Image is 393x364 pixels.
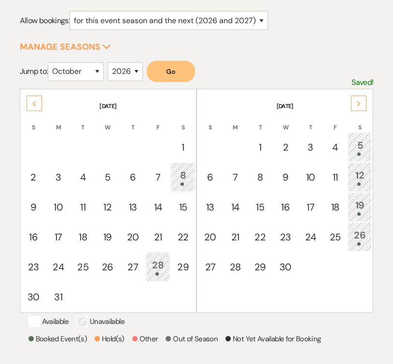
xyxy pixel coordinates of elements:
[176,140,190,154] div: 1
[176,168,190,186] div: 8
[253,260,267,274] div: 29
[126,200,140,214] div: 13
[279,140,293,154] div: 2
[147,61,195,82] button: Go
[253,140,267,154] div: 1
[20,66,48,76] span: Jump to:
[304,140,317,154] div: 3
[21,112,46,132] th: S
[95,333,125,345] p: Hold(s)
[273,112,298,132] th: W
[126,230,140,244] div: 20
[176,200,190,214] div: 15
[304,170,317,184] div: 10
[229,230,242,244] div: 21
[166,333,218,345] p: Out of Season
[52,200,65,214] div: 10
[299,112,323,132] th: T
[28,316,69,327] p: Available
[198,112,223,132] th: S
[176,230,190,244] div: 22
[253,230,267,244] div: 22
[203,260,217,274] div: 27
[176,260,190,274] div: 29
[253,170,267,184] div: 8
[279,200,293,214] div: 16
[151,170,165,184] div: 7
[329,230,342,244] div: 25
[121,112,145,132] th: T
[329,170,342,184] div: 11
[329,200,342,214] div: 18
[71,112,95,132] th: T
[20,42,111,51] button: Manage Seasons
[76,316,125,327] p: Unavailable
[348,112,372,132] th: S
[203,200,217,214] div: 13
[27,230,41,244] div: 16
[353,138,366,156] div: 5
[27,260,41,274] div: 23
[229,170,242,184] div: 7
[329,140,342,154] div: 4
[21,90,195,111] th: [DATE]
[101,230,114,244] div: 19
[146,112,170,132] th: F
[353,198,366,216] div: 19
[52,230,65,244] div: 17
[52,260,65,274] div: 24
[304,230,317,244] div: 24
[279,230,293,244] div: 23
[203,230,217,244] div: 20
[151,200,165,214] div: 14
[20,15,70,26] span: Allow bookings:
[132,333,158,345] p: Other
[101,170,114,184] div: 5
[171,112,195,132] th: S
[126,170,140,184] div: 6
[248,112,272,132] th: T
[253,200,267,214] div: 15
[76,230,89,244] div: 18
[76,170,89,184] div: 4
[101,200,114,214] div: 12
[203,170,217,184] div: 6
[27,200,41,214] div: 9
[52,290,65,304] div: 31
[76,260,89,274] div: 25
[28,333,87,345] p: Booked Event(s)
[198,90,372,111] th: [DATE]
[27,170,41,184] div: 2
[279,170,293,184] div: 9
[27,290,41,304] div: 30
[229,200,242,214] div: 14
[353,228,366,246] div: 26
[96,112,120,132] th: W
[126,260,140,274] div: 27
[353,168,366,186] div: 12
[52,170,65,184] div: 3
[351,76,373,89] p: Saved!
[279,260,293,274] div: 30
[76,200,89,214] div: 11
[224,112,247,132] th: M
[101,260,114,274] div: 26
[225,333,321,345] p: Not Yet Available for Booking
[323,112,347,132] th: F
[304,200,317,214] div: 17
[47,112,70,132] th: M
[229,260,242,274] div: 28
[151,258,165,276] div: 28
[151,230,165,244] div: 21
